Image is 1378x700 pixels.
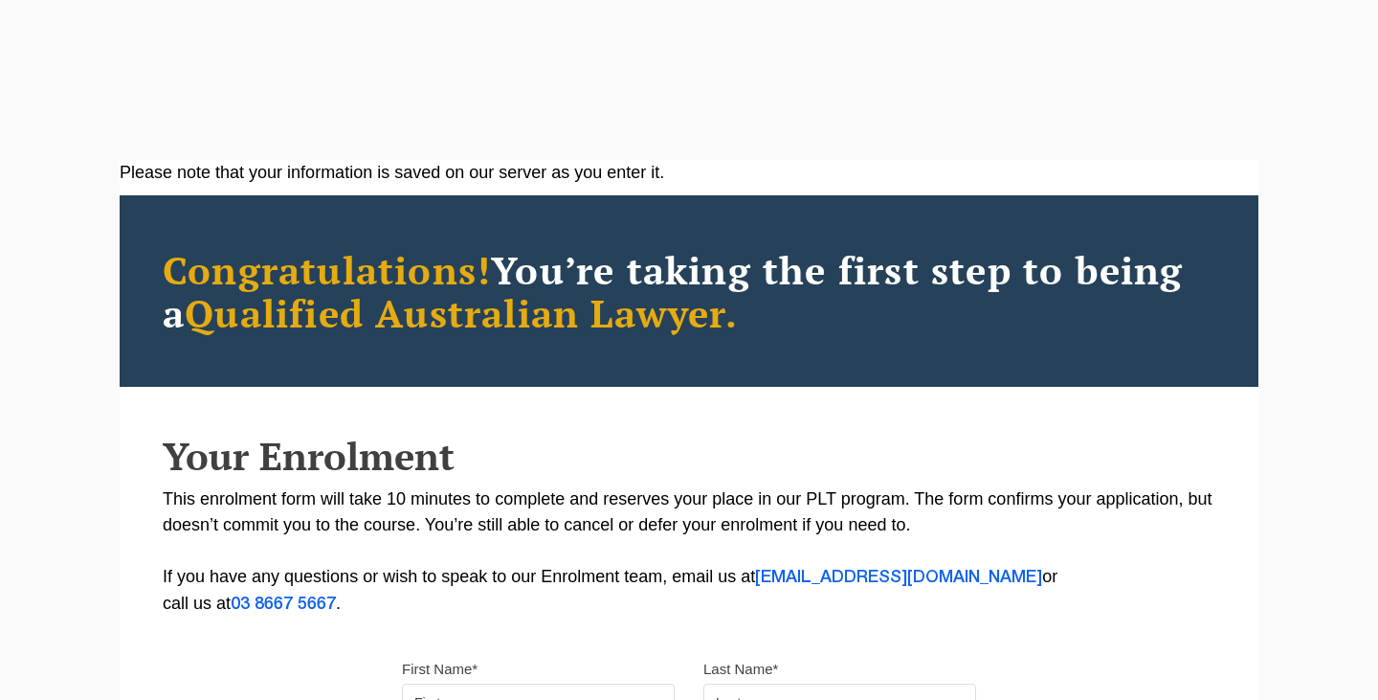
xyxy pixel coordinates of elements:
[185,287,738,338] span: Qualified Australian Lawyer.
[163,244,491,295] span: Congratulations!
[163,248,1215,334] h2: You’re taking the first step to being a
[231,597,336,612] a: 03 8667 5667
[163,486,1215,618] p: This enrolment form will take 10 minutes to complete and reserves your place in our PLT program. ...
[755,570,1042,585] a: [EMAIL_ADDRESS][DOMAIN_NAME]
[402,660,478,679] label: First Name*
[163,435,1215,477] h2: Your Enrolment
[120,160,1258,186] div: Please note that your information is saved on our server as you enter it.
[703,660,778,679] label: Last Name*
